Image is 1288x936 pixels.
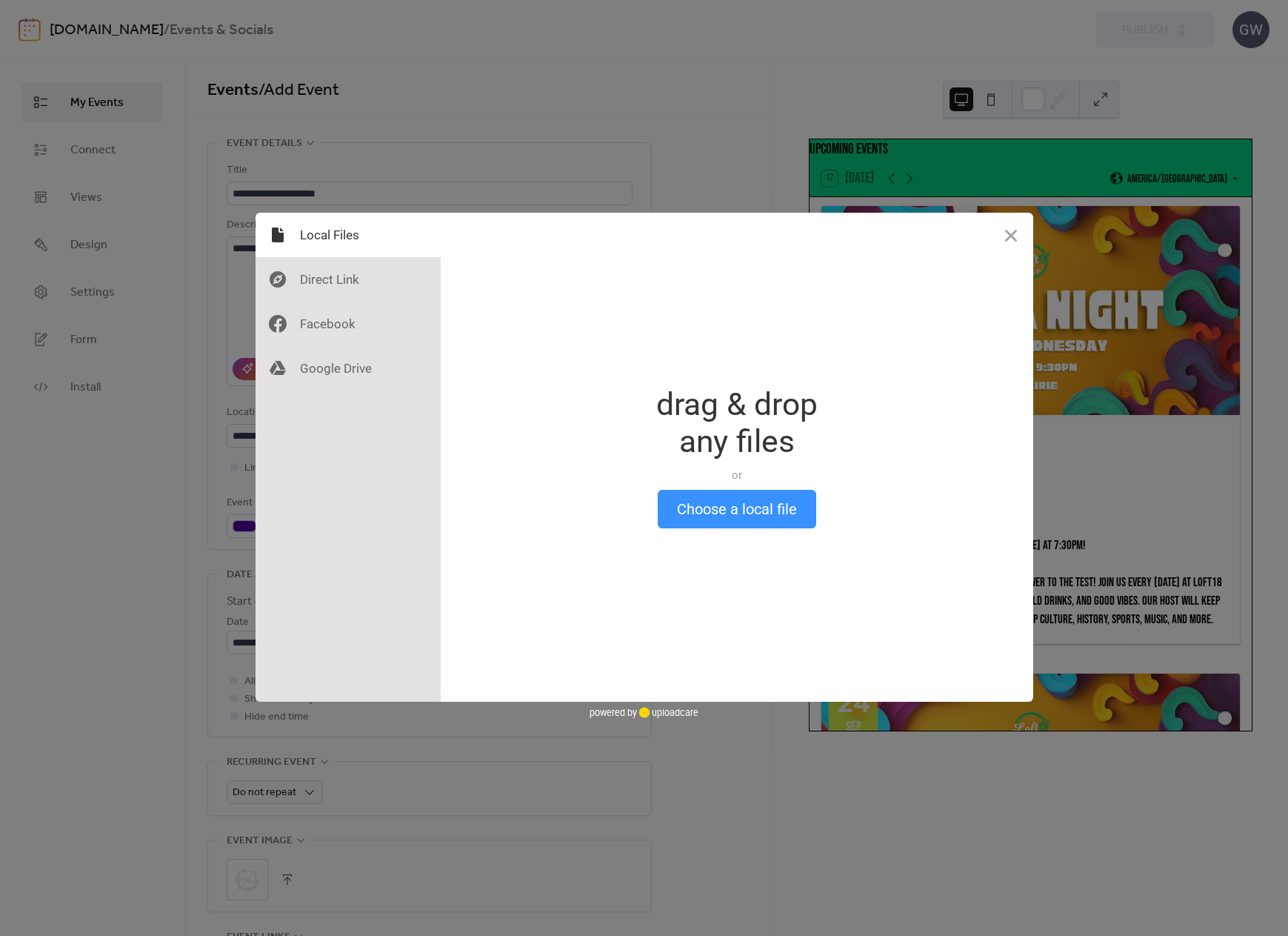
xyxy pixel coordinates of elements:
[658,490,816,528] button: Choose a local file
[256,213,441,257] div: Local Files
[256,302,441,346] div: Facebook
[256,257,441,302] div: Direct Link
[989,213,1033,257] button: Close
[656,386,818,460] div: drag & drop any files
[256,346,441,391] div: Google Drive
[656,468,818,482] div: or
[637,707,698,718] a: uploadcare
[590,702,698,724] div: powered by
